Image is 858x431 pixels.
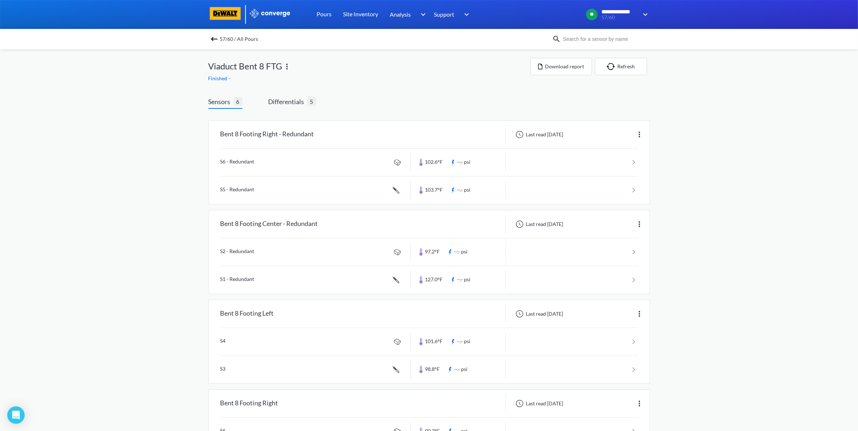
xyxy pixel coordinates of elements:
img: icon-file.svg [538,64,542,69]
div: Bent 8 Footing Right [220,394,278,413]
img: logo_ewhite.svg [249,9,291,18]
span: Viaduct Bent 8 FTG [208,59,283,73]
img: downArrow.svg [416,10,427,19]
div: Last read [DATE] [512,399,566,408]
button: Refresh [595,58,647,75]
img: downArrow.svg [460,10,471,19]
span: Sensors [208,97,233,107]
img: icon-refresh.svg [607,63,618,70]
img: more.svg [635,130,644,139]
div: Last read [DATE] [512,130,566,139]
div: Open Intercom Messenger [7,406,25,424]
span: Support [434,10,455,19]
div: Last read [DATE] [512,220,566,229]
button: Download report [531,58,592,75]
span: Analysis [390,10,411,19]
span: - [229,75,232,81]
div: Bent 8 Footing Left [220,304,274,323]
span: Differentials [269,97,307,107]
span: Finished [208,75,229,81]
span: 57/60 [601,15,638,20]
span: 6 [233,97,242,106]
span: 57/60 / All Pours [220,34,258,44]
div: Bent 8 Footing Center - Redundant [220,215,318,234]
input: Search for a sensor by name [561,35,648,43]
img: more.svg [283,62,291,71]
img: more.svg [635,220,644,229]
div: Last read [DATE] [512,310,566,318]
span: 5 [307,97,316,106]
img: icon-search.svg [552,35,561,43]
div: Bent 8 Footing Right - Redundant [220,125,314,144]
img: downArrow.svg [638,10,650,19]
img: logo-dewalt.svg [208,7,242,20]
img: backspace.svg [210,35,219,43]
img: more.svg [635,399,644,408]
img: more.svg [635,310,644,318]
